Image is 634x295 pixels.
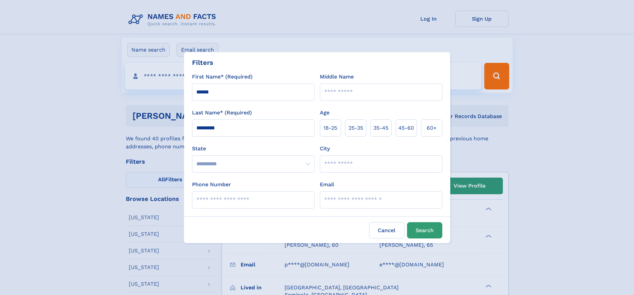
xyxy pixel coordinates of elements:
[427,124,437,132] span: 60+
[320,181,334,189] label: Email
[348,124,363,132] span: 25‑35
[192,58,213,68] div: Filters
[192,145,315,153] label: State
[373,124,388,132] span: 35‑45
[398,124,414,132] span: 45‑60
[407,222,442,238] button: Search
[320,145,330,153] label: City
[323,124,337,132] span: 18‑25
[320,73,354,81] label: Middle Name
[369,222,404,238] label: Cancel
[192,109,252,117] label: Last Name* (Required)
[192,73,253,81] label: First Name* (Required)
[320,109,329,117] label: Age
[192,181,231,189] label: Phone Number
